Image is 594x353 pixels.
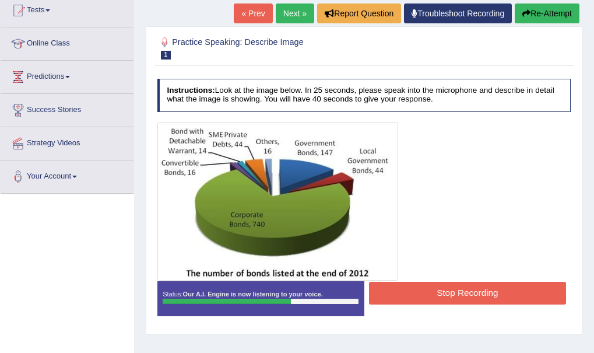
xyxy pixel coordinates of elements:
h2: Practice Speaking: Describe Image [157,35,414,60]
span: 1 [161,51,171,60]
a: Troubleshoot Recording [404,4,512,23]
b: Instructions: [167,86,215,95]
a: Your Account [1,160,133,190]
div: Status: [157,281,364,316]
a: Predictions [1,61,133,90]
button: Report Question [317,4,401,23]
a: Online Class [1,27,133,57]
button: Re-Attempt [515,4,579,23]
a: « Prev [234,4,272,23]
button: Stop Recording [369,282,566,305]
a: Next » [276,4,314,23]
h4: Look at the image below. In 25 seconds, please speak into the microphone and describe in detail w... [157,79,571,112]
a: Success Stories [1,94,133,123]
a: Strategy Videos [1,127,133,156]
strong: Our A.I. Engine is now listening to your voice. [183,291,323,298]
